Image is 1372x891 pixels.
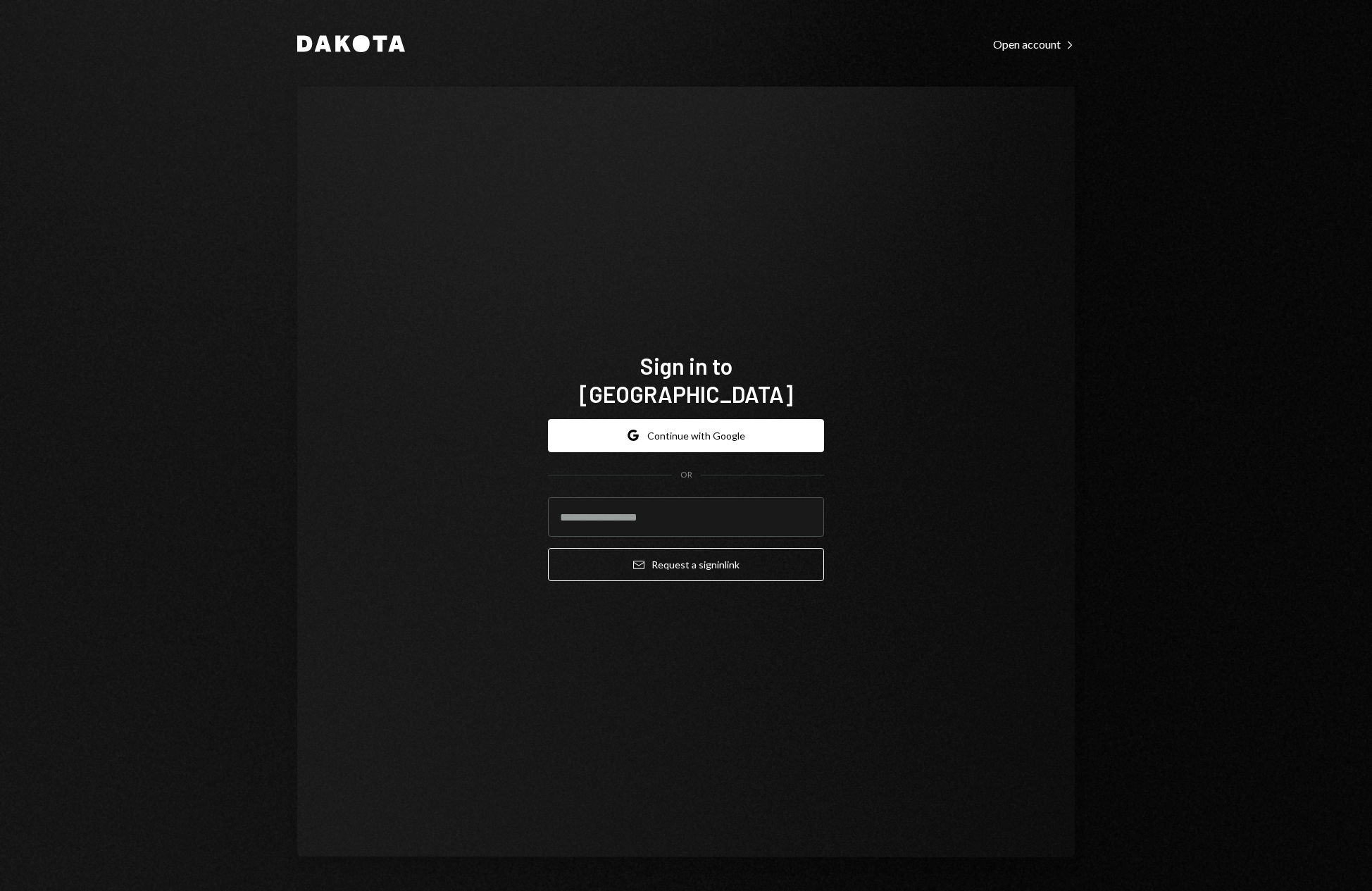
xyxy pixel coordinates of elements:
[993,37,1075,51] div: Open account
[993,36,1075,51] a: Open account
[680,469,692,481] div: OR
[548,419,824,452] button: Continue with Google
[548,351,824,408] h1: Sign in to [GEOGRAPHIC_DATA]
[548,548,824,581] button: Request a signinlink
